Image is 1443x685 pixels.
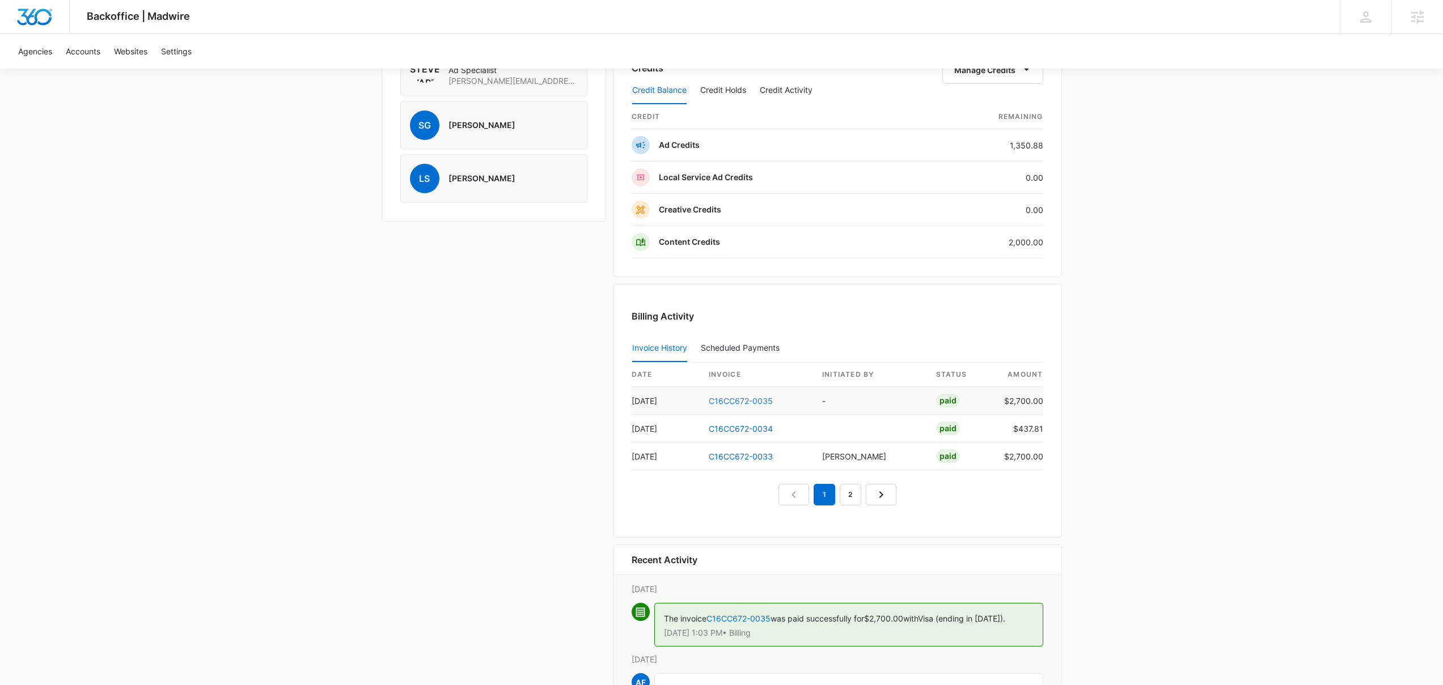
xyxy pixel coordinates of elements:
[923,105,1043,129] th: Remaining
[410,164,439,193] span: LS
[410,110,439,140] span: SG
[632,443,700,470] td: [DATE]
[813,363,927,387] th: Initiated By
[864,614,903,623] span: $2,700.00
[709,424,773,433] a: C16CC672-0034
[700,363,814,387] th: invoice
[87,10,190,22] span: Backoffice | Madwire
[813,443,927,470] td: [PERSON_NAME]
[706,614,771,623] a: C16CC672-0035
[632,583,1043,595] p: [DATE]
[632,415,700,443] td: [DATE]
[936,449,960,463] div: Paid
[701,344,784,352] div: Scheduled Payments
[927,363,995,387] th: status
[903,614,918,623] span: with
[154,34,198,69] a: Settings
[11,34,59,69] a: Agencies
[813,387,927,415] td: -
[936,394,960,407] div: Paid
[778,484,896,505] nav: Pagination
[632,387,700,415] td: [DATE]
[923,129,1043,161] td: 1,350.88
[995,443,1043,470] td: $2,700.00
[664,614,706,623] span: The invoice
[923,194,1043,226] td: 0.00
[866,484,896,505] a: Next Page
[659,172,753,183] p: Local Service Ad Credits
[995,387,1043,415] td: $2,700.00
[664,629,1034,637] p: [DATE] 1:03 PM • Billing
[448,120,515,131] p: [PERSON_NAME]
[659,139,700,151] p: Ad Credits
[700,77,746,104] button: Credit Holds
[771,614,864,623] span: was paid successfully for
[448,65,578,76] span: Ad Specialist
[942,57,1043,84] button: Manage Credits
[659,204,721,215] p: Creative Credits
[632,309,1043,323] h3: Billing Activity
[918,614,1005,623] span: Visa (ending in [DATE]).
[632,105,923,129] th: credit
[632,335,687,362] button: Invoice History
[632,653,1043,665] p: [DATE]
[760,77,813,104] button: Credit Activity
[448,173,515,184] p: [PERSON_NAME]
[923,161,1043,194] td: 0.00
[709,452,773,461] a: C16CC672-0033
[709,396,773,406] a: C16CC672-0035
[814,484,835,505] em: 1
[632,77,687,104] button: Credit Balance
[59,34,107,69] a: Accounts
[659,236,720,248] p: Content Credits
[995,363,1043,387] th: amount
[448,75,578,87] span: [PERSON_NAME][EMAIL_ADDRESS][PERSON_NAME][DOMAIN_NAME]
[995,415,1043,443] td: $437.81
[936,422,960,435] div: Paid
[632,363,700,387] th: date
[632,553,697,567] h6: Recent Activity
[923,226,1043,258] td: 2,000.00
[840,484,861,505] a: Page 2
[107,34,154,69] a: Websites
